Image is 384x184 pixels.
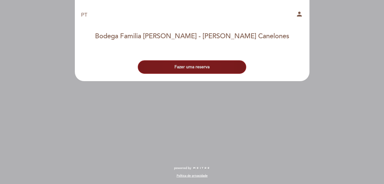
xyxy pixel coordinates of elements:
[193,167,210,170] img: MEITRE
[95,33,289,40] h1: Bodega Familia [PERSON_NAME] - [PERSON_NAME] Canelones
[154,7,230,24] a: Bodega Familia [PERSON_NAME]
[296,10,303,20] button: person
[174,166,210,170] a: powered by
[177,174,208,178] a: Política de privacidade
[174,166,191,170] span: powered by
[138,60,246,74] button: Fazer uma reserva
[296,10,303,18] i: person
